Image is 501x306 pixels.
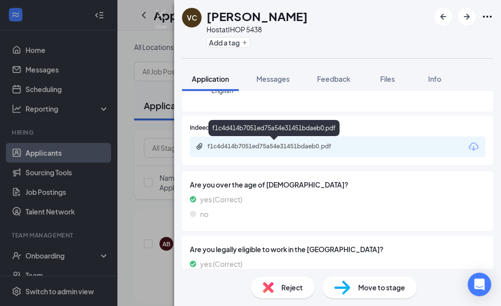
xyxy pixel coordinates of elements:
[200,209,208,219] span: no
[196,142,354,152] a: Paperclipf1c4d414b7051ed75a54e31451bdaeb0.pdf
[187,13,197,23] div: VC
[192,74,229,83] span: Application
[190,123,233,133] span: Indeed Resume
[206,8,308,24] h1: [PERSON_NAME]
[434,8,452,25] button: ArrowLeftNew
[200,259,242,269] span: yes (Correct)
[468,273,491,296] div: Open Intercom Messenger
[358,282,405,293] span: Move to stage
[207,142,344,150] div: f1c4d414b7051ed75a54e31451bdaeb0.pdf
[380,74,395,83] span: Files
[256,74,290,83] span: Messages
[481,11,493,23] svg: Ellipses
[428,74,441,83] span: Info
[196,142,204,150] svg: Paperclip
[206,37,250,47] button: PlusAdd a tag
[468,141,479,153] svg: Download
[461,11,473,23] svg: ArrowRight
[437,11,449,23] svg: ArrowLeftNew
[211,86,272,95] span: English
[190,244,485,255] span: Are you legally eligible to work in the [GEOGRAPHIC_DATA]?
[208,120,340,136] div: f1c4d414b7051ed75a54e31451bdaeb0.pdf
[281,282,303,293] span: Reject
[242,40,248,46] svg: Plus
[206,24,308,34] div: Host at IHOP 5438
[190,179,485,190] span: Are you over the age of [DEMOGRAPHIC_DATA]?
[458,8,476,25] button: ArrowRight
[317,74,350,83] span: Feedback
[200,194,242,205] span: yes (Correct)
